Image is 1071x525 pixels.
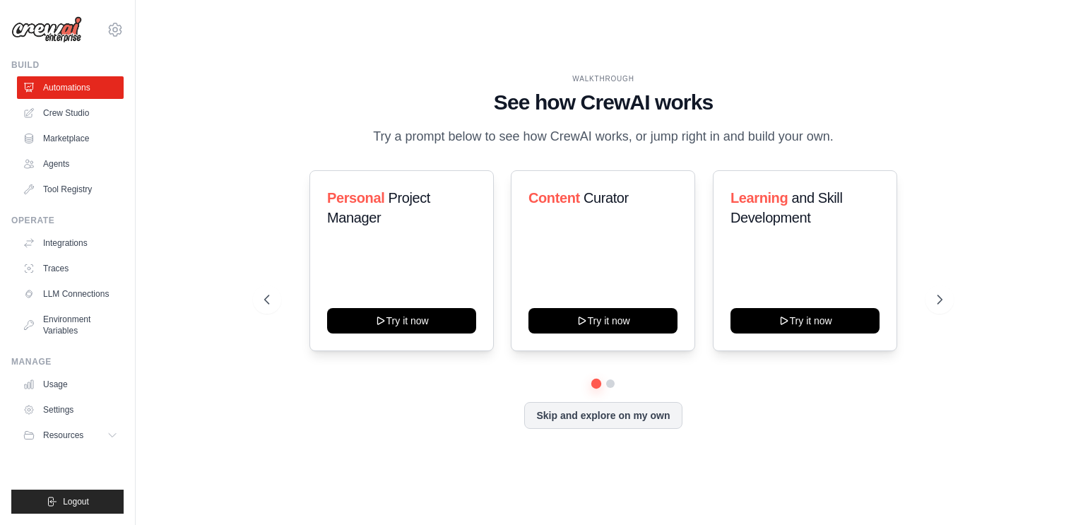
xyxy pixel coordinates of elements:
button: Resources [17,424,124,447]
a: Marketplace [17,127,124,150]
button: Try it now [730,308,880,334]
span: Personal [327,190,384,206]
a: Tool Registry [17,178,124,201]
a: LLM Connections [17,283,124,305]
span: Learning [730,190,788,206]
button: Skip and explore on my own [524,402,682,429]
button: Try it now [528,308,677,334]
div: Build [11,59,124,71]
span: Content [528,190,580,206]
div: WALKTHROUGH [264,73,942,84]
h1: See how CrewAI works [264,90,942,115]
a: Integrations [17,232,124,254]
button: Logout [11,490,124,514]
a: Settings [17,399,124,421]
span: and Skill Development [730,190,842,225]
button: Try it now [327,308,476,334]
span: Logout [63,496,89,507]
span: Project Manager [327,190,430,225]
a: Agents [17,153,124,175]
a: Automations [17,76,124,99]
a: Environment Variables [17,308,124,342]
a: Traces [17,257,124,280]
img: Logo [11,16,82,43]
span: Curator [584,190,629,206]
a: Crew Studio [17,102,124,124]
p: Try a prompt below to see how CrewAI works, or jump right in and build your own. [366,126,841,147]
a: Usage [17,373,124,396]
span: Resources [43,430,83,441]
div: Operate [11,215,124,226]
div: Manage [11,356,124,367]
